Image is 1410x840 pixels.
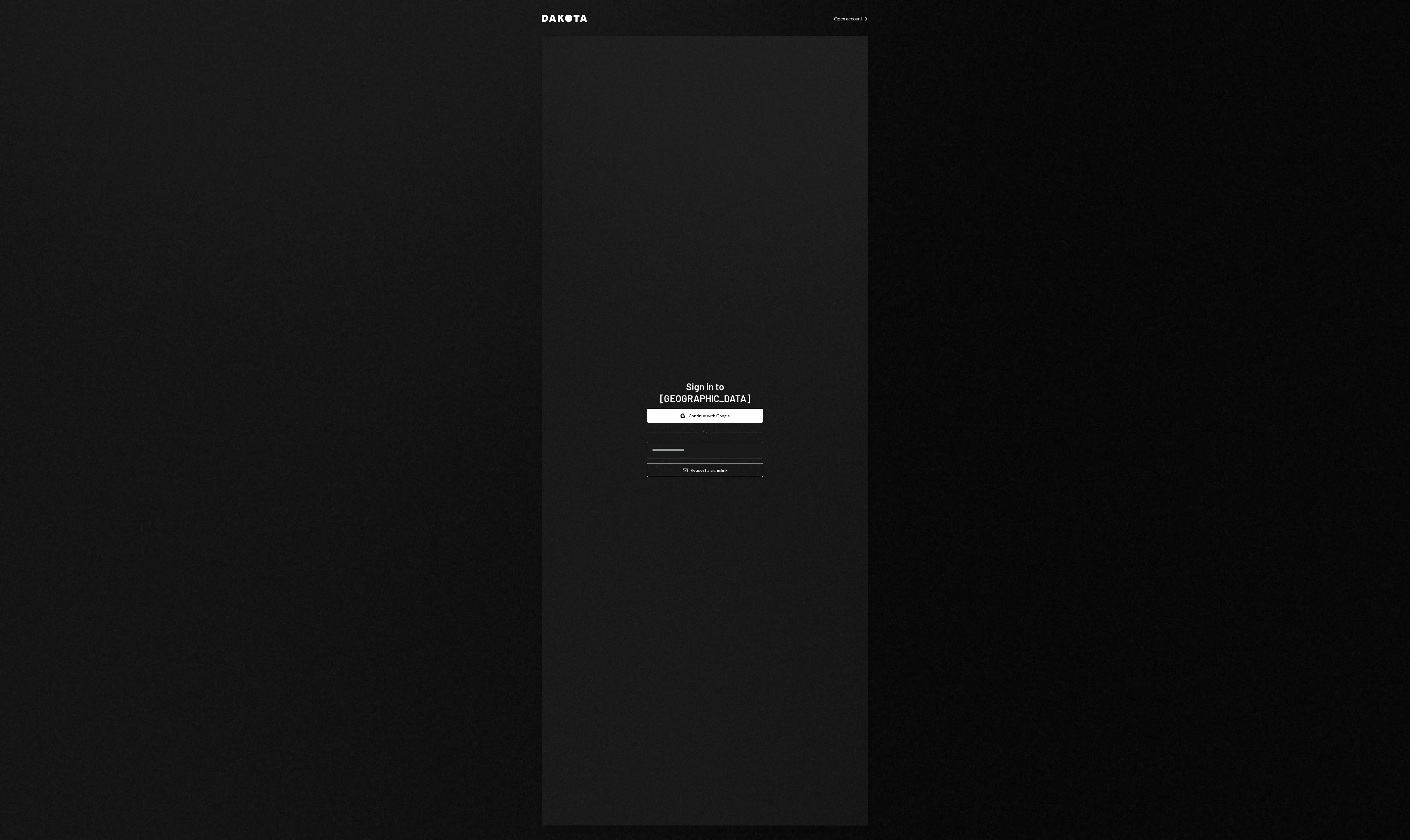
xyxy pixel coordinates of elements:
[834,15,868,22] a: Open account
[647,380,763,404] h1: Sign in to [GEOGRAPHIC_DATA]
[647,409,763,423] button: Continue with Google
[834,16,868,22] div: Open account
[703,430,708,435] div: OR
[647,463,763,477] button: Request a signinlink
